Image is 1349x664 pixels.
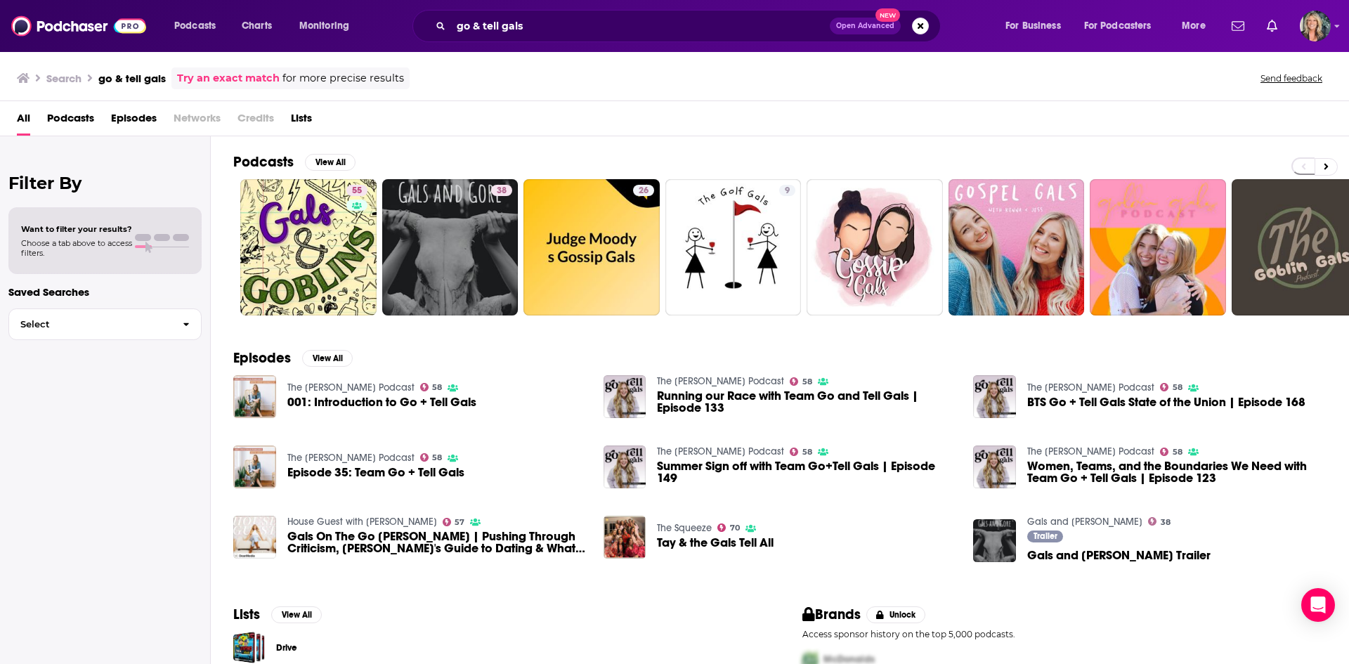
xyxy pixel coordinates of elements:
[1005,16,1061,36] span: For Business
[717,523,740,532] a: 70
[17,107,30,136] a: All
[1160,383,1182,391] a: 58
[233,349,353,367] a: EpisodesView All
[604,375,646,418] img: Running our Race with Team Go and Tell Gals | Episode 133
[164,15,234,37] button: open menu
[233,153,294,171] h2: Podcasts
[1148,517,1171,526] a: 38
[1182,16,1206,36] span: More
[237,107,274,136] span: Credits
[633,185,654,196] a: 26
[233,632,265,663] a: Drive
[639,184,649,198] span: 26
[1084,16,1152,36] span: For Podcasters
[305,154,356,171] button: View All
[46,72,82,85] h3: Search
[291,107,312,136] a: Lists
[11,13,146,39] img: Podchaser - Follow, Share and Rate Podcasts
[875,8,901,22] span: New
[1300,11,1331,41] button: Show profile menu
[299,16,349,36] span: Monitoring
[233,606,322,623] a: ListsView All
[1256,72,1327,84] button: Send feedback
[174,107,221,136] span: Networks
[497,184,507,198] span: 38
[790,377,812,386] a: 58
[1027,516,1142,528] a: Gals and Gore
[657,375,784,387] a: The Jess Connolly Podcast
[1160,448,1182,456] a: 58
[802,606,861,623] h2: Brands
[1027,460,1327,484] span: Women, Teams, and the Boundaries We Need with Team Go + Tell Gals | Episode 123
[8,285,202,299] p: Saved Searches
[111,107,157,136] a: Episodes
[730,525,740,531] span: 70
[1301,588,1335,622] div: Open Intercom Messenger
[1172,15,1223,37] button: open menu
[240,179,377,315] a: 55
[233,375,276,418] img: 001: Introduction to Go + Tell Gals
[973,519,1016,562] img: Gals and Gore Trailer
[1161,519,1171,526] span: 38
[287,382,415,393] a: The Jess Connolly Podcast
[1027,382,1154,393] a: The Jess Connolly Podcast
[779,185,795,196] a: 9
[287,396,476,408] a: 001: Introduction to Go + Tell Gals
[233,516,276,559] img: Gals On The Go Brooke Miccio | Pushing Through Criticism, Brooke's Guide to Dating & What We Woul...
[47,107,94,136] a: Podcasts
[657,537,774,549] a: Tay & the Gals Tell All
[1173,449,1182,455] span: 58
[866,606,926,623] button: Unlock
[271,606,322,623] button: View All
[523,179,660,315] a: 26
[973,445,1016,488] img: Women, Teams, and the Boundaries We Need with Team Go + Tell Gals | Episode 123
[233,445,276,488] img: Episode 35: Team Go + Tell Gals
[420,453,443,462] a: 58
[830,18,901,34] button: Open AdvancedNew
[233,349,291,367] h2: Episodes
[302,350,353,367] button: View All
[1027,396,1305,408] a: BTS Go + Tell Gals State of the Union | Episode 168
[604,516,646,559] img: Tay & the Gals Tell All
[973,375,1016,418] a: BTS Go + Tell Gals State of the Union | Episode 168
[1173,384,1182,391] span: 58
[9,320,171,329] span: Select
[996,15,1078,37] button: open menu
[1075,15,1172,37] button: open menu
[455,519,464,526] span: 57
[1034,532,1057,540] span: Trailer
[98,72,166,85] h3: go & tell gals
[1027,445,1154,457] a: The Jess Connolly Podcast
[276,640,297,656] a: Drive
[346,185,367,196] a: 55
[8,308,202,340] button: Select
[242,16,272,36] span: Charts
[8,173,202,193] h2: Filter By
[657,460,956,484] a: Summer Sign off with Team Go+Tell Gals | Episode 149
[802,449,812,455] span: 58
[443,518,465,526] a: 57
[21,238,132,258] span: Choose a tab above to access filters.
[287,530,587,554] a: Gals On The Go Brooke Miccio | Pushing Through Criticism, Brooke's Guide to Dating & What We Woul...
[352,184,362,198] span: 55
[604,445,646,488] img: Summer Sign off with Team Go+Tell Gals | Episode 149
[790,448,812,456] a: 58
[665,179,802,315] a: 9
[287,516,437,528] a: House Guest with Kenzie Elizabeth
[802,379,812,385] span: 58
[287,467,464,479] a: Episode 35: Team Go + Tell Gals
[282,70,404,86] span: for more precise results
